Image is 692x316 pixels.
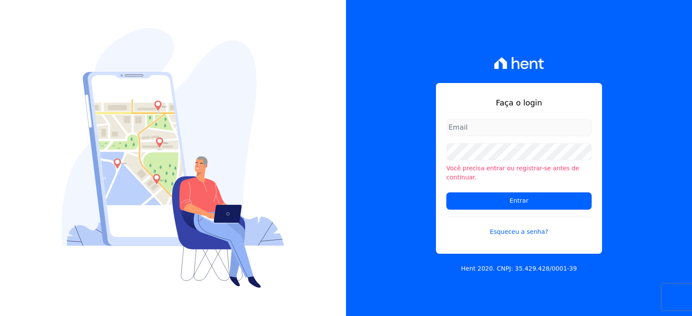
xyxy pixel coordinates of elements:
[446,192,592,210] input: Entrar
[446,119,592,136] input: Email
[446,217,592,236] a: Esqueceu a senha?
[62,28,284,288] img: Login
[446,97,592,109] h1: Faça o login
[446,164,592,182] li: Você precisa entrar ou registrar-se antes de continuar.
[461,264,577,273] p: Hent 2020. CNPJ: 35.429.428/0001-39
